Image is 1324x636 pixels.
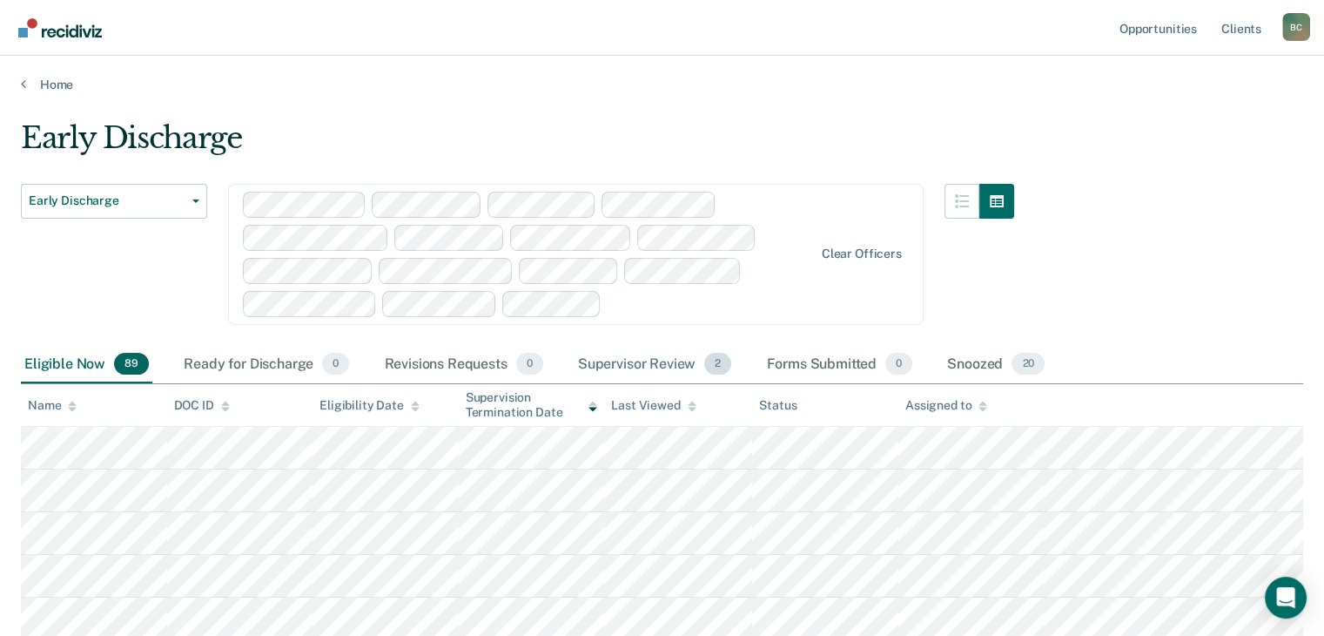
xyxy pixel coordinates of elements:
[174,398,230,413] div: DOC ID
[1282,13,1310,41] div: B C
[575,346,736,384] div: Supervisor Review2
[704,353,731,376] span: 2
[380,346,546,384] div: Revisions Requests0
[29,193,185,208] span: Early Discharge
[1282,13,1310,41] button: Profile dropdown button
[18,18,102,37] img: Recidiviz
[319,398,420,413] div: Eligibility Date
[944,346,1048,384] div: Snoozed20
[28,398,77,413] div: Name
[885,353,912,376] span: 0
[516,353,543,376] span: 0
[759,398,796,413] div: Status
[611,398,696,413] div: Last Viewed
[1011,353,1045,376] span: 20
[114,353,149,376] span: 89
[822,247,902,261] div: Clear officers
[466,390,598,420] div: Supervision Termination Date
[21,346,152,384] div: Eligible Now89
[763,346,916,384] div: Forms Submitted0
[1265,577,1307,619] div: Open Intercom Messenger
[322,353,349,376] span: 0
[180,346,353,384] div: Ready for Discharge0
[905,398,987,413] div: Assigned to
[21,120,1014,170] div: Early Discharge
[21,77,1303,92] a: Home
[21,184,207,219] button: Early Discharge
